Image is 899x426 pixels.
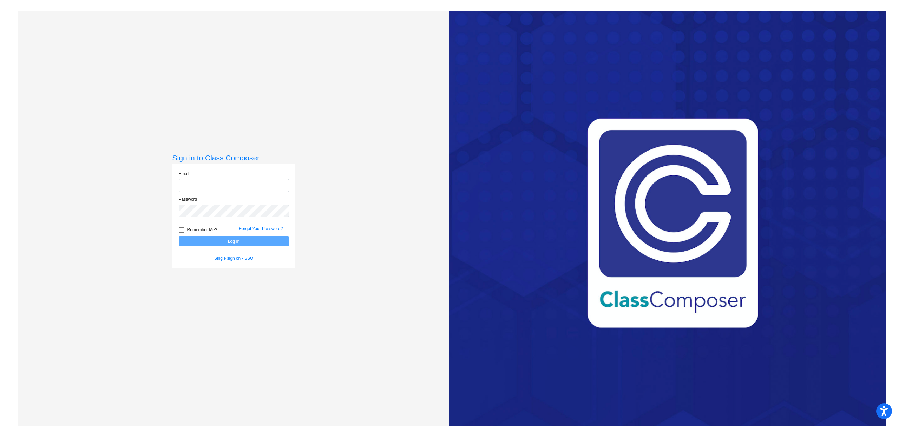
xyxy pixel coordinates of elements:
[179,236,289,246] button: Log In
[179,171,189,177] label: Email
[239,226,283,231] a: Forgot Your Password?
[214,256,253,261] a: Single sign on - SSO
[172,153,295,162] h3: Sign in to Class Composer
[187,226,217,234] span: Remember Me?
[179,196,197,202] label: Password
